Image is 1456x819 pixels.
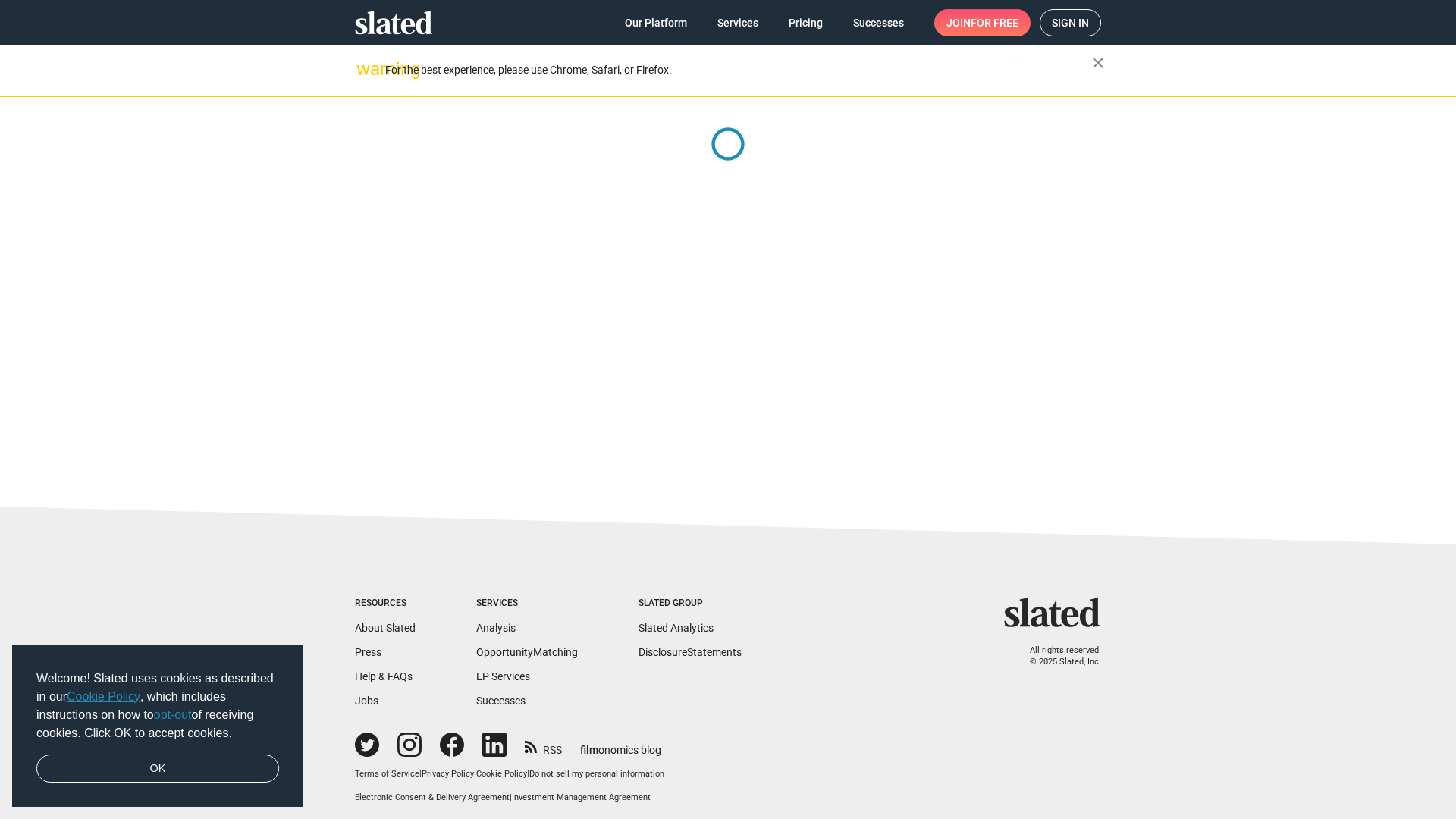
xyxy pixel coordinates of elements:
[510,792,512,802] span: |
[946,9,1018,36] span: Join
[639,646,742,658] a: DisclosureStatements
[355,598,416,610] div: Resources
[853,9,904,36] span: Successes
[355,769,419,779] a: Terms of Service
[476,622,516,634] a: Analysis
[476,598,578,610] div: Services
[36,755,279,783] a: dismiss cookie message
[789,9,823,36] span: Pricing
[12,645,303,808] div: cookieconsent
[1014,645,1101,667] p: All rights reserved. © 2025 Slated, Inc.
[422,769,474,779] a: Privacy Policy
[67,690,140,703] a: Cookie Policy
[971,9,1018,36] span: for free
[355,695,378,707] a: Jobs
[625,9,687,36] span: Our Platform
[841,9,916,36] a: Successes
[512,792,651,802] a: Investment Management Agreement
[717,9,758,36] span: Services
[476,646,578,658] a: OpportunityMatching
[934,9,1031,36] a: Joinfor free
[527,769,529,779] span: |
[154,708,192,721] a: opt-out
[419,769,422,779] span: |
[1052,10,1089,36] span: Sign in
[639,622,714,634] a: Slated Analytics
[705,9,770,36] a: Services
[525,734,562,758] a: RSS
[1040,9,1101,36] a: Sign in
[777,9,835,36] a: Pricing
[356,60,375,78] mat-icon: warning
[474,769,476,779] span: |
[355,622,416,634] a: About Slated
[385,60,1092,80] div: For the best experience, please use Chrome, Safari, or Firefox.
[580,744,598,756] span: film
[639,598,742,610] div: Slated Group
[1089,54,1107,72] mat-icon: close
[355,792,510,802] a: Electronic Consent & Delivery Agreement
[476,769,527,779] a: Cookie Policy
[36,670,279,742] span: Welcome! Slated uses cookies as described in our , which includes instructions on how to of recei...
[476,695,526,707] a: Successes
[613,9,699,36] a: Our Platform
[529,769,664,780] button: Do not sell my personal information
[476,670,530,682] a: EP Services
[355,646,381,658] a: Press
[355,670,413,682] a: Help & FAQs
[580,731,661,758] a: filmonomics blog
